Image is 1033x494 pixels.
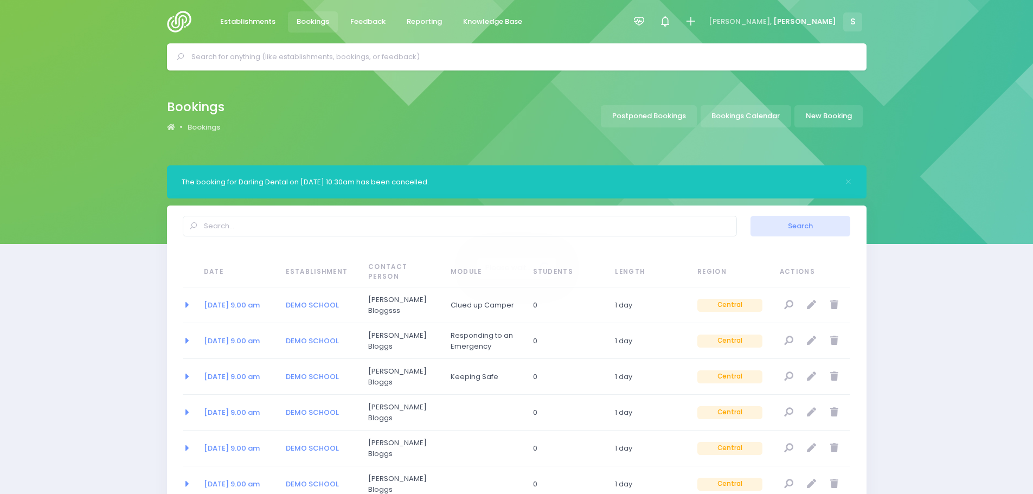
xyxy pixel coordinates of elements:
[342,11,395,33] a: Feedback
[463,16,522,27] span: Knowledge Base
[220,16,275,27] span: Establishments
[288,11,338,33] a: Bookings
[843,12,862,31] span: S
[188,122,220,133] a: Bookings
[407,16,442,27] span: Reporting
[709,16,772,27] span: [PERSON_NAME],
[191,49,851,65] input: Search for anything (like establishments, bookings, or feedback)
[601,105,697,127] a: Postponed Bookings
[297,16,329,27] span: Bookings
[454,11,531,33] a: Knowledge Base
[183,216,737,236] input: Search...
[845,178,852,185] button: Close
[701,105,791,127] a: Bookings Calendar
[794,105,863,127] a: New Booking
[477,258,540,279] span: Please wait...
[211,11,285,33] a: Establishments
[167,11,198,33] img: Logo
[182,177,838,188] div: The booking for Darling Dental on [DATE] 10:30am has been cancelled.
[167,100,224,114] h2: Bookings
[750,216,850,236] button: Search
[350,16,386,27] span: Feedback
[773,16,836,27] span: [PERSON_NAME]
[398,11,451,33] a: Reporting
